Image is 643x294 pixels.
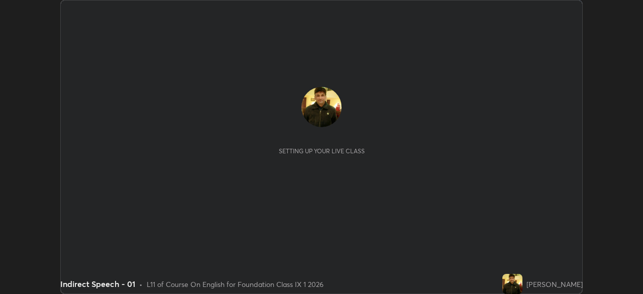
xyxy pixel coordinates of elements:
img: 2ac7c97e948e40f994bf223dccd011e9.jpg [301,87,342,127]
div: • [139,279,143,289]
div: L11 of Course On English for Foundation Class IX 1 2026 [147,279,324,289]
div: Indirect Speech - 01 [60,278,135,290]
img: 2ac7c97e948e40f994bf223dccd011e9.jpg [502,274,522,294]
div: Setting up your live class [279,147,365,155]
div: [PERSON_NAME] [526,279,583,289]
